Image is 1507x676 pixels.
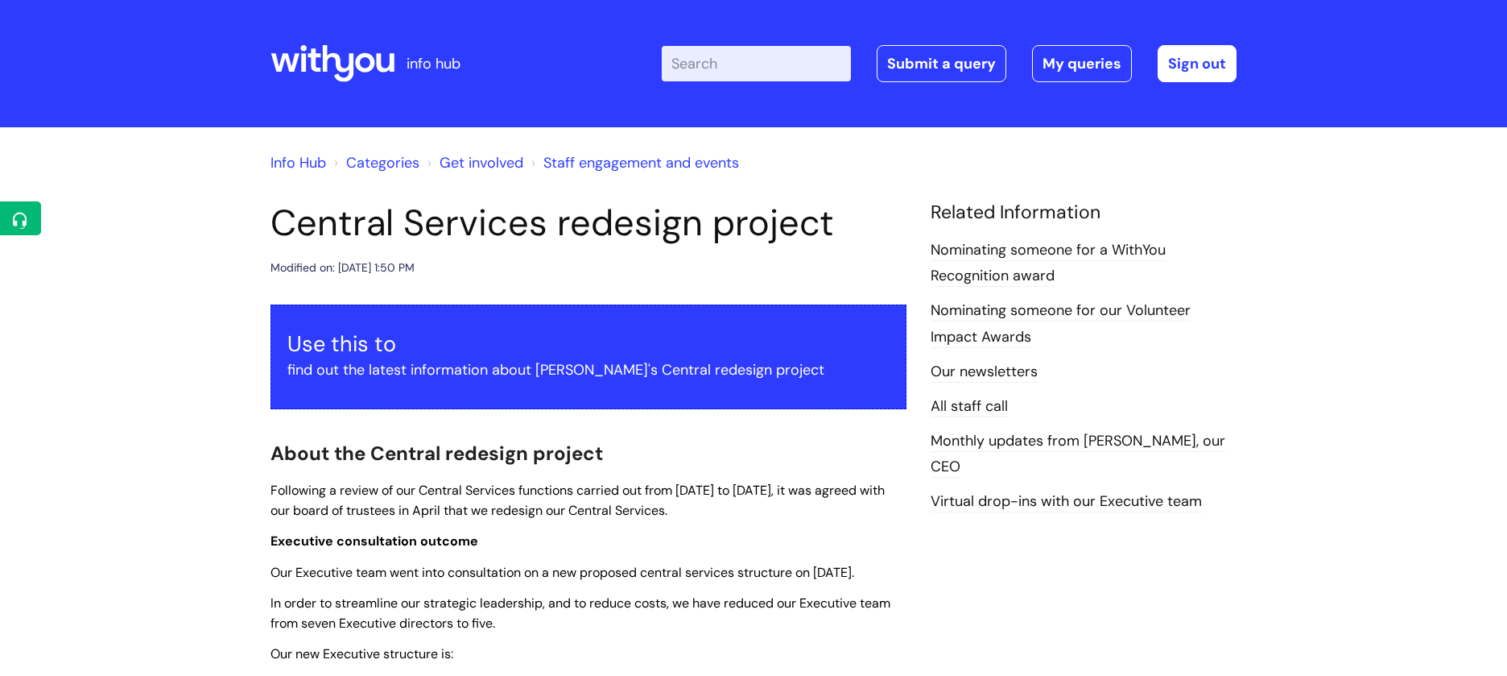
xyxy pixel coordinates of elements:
div: Modified on: [DATE] 1:50 PM [270,258,415,278]
span: About the Central redesign project [270,441,603,466]
a: All staff call [931,396,1008,417]
input: Search [662,46,851,81]
h1: Central Services redesign project [270,201,906,245]
span: Our new Executive structure is: [270,645,453,662]
a: Monthly updates from [PERSON_NAME], our CEO [931,431,1225,478]
a: Virtual drop-ins with our Executive team [931,491,1202,512]
a: Staff engagement and events [543,153,739,172]
a: Nominating someone for a WithYou Recognition award [931,240,1166,287]
a: My queries [1032,45,1132,82]
h4: Related Information [931,201,1237,224]
a: Our newsletters [931,362,1038,383]
a: Nominating someone for our Volunteer Impact Awards [931,301,1191,347]
h3: Use this to [287,331,890,357]
li: Staff engagement and events [527,150,739,176]
span: In order to streamline our strategic leadership, and to reduce costs, we have reduced our Executi... [270,595,890,632]
li: Get involved [423,150,523,176]
a: Categories [346,153,419,172]
span: Executive consultation outcome [270,533,478,550]
a: Sign out [1158,45,1237,82]
span: Following a review of our Central Services functions carried out from [DATE] to [DATE], it was ag... [270,482,885,519]
p: info hub [407,51,460,77]
span: Our Executive team went into consultation on a new proposed central services structure on [DATE]. [270,564,854,581]
p: find out the latest information about [PERSON_NAME]'s Central redesign project [287,357,890,383]
li: Solution home [330,150,419,176]
a: Submit a query [877,45,1006,82]
div: | - [662,45,1237,82]
a: Info Hub [270,153,326,172]
a: Get involved [440,153,523,172]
